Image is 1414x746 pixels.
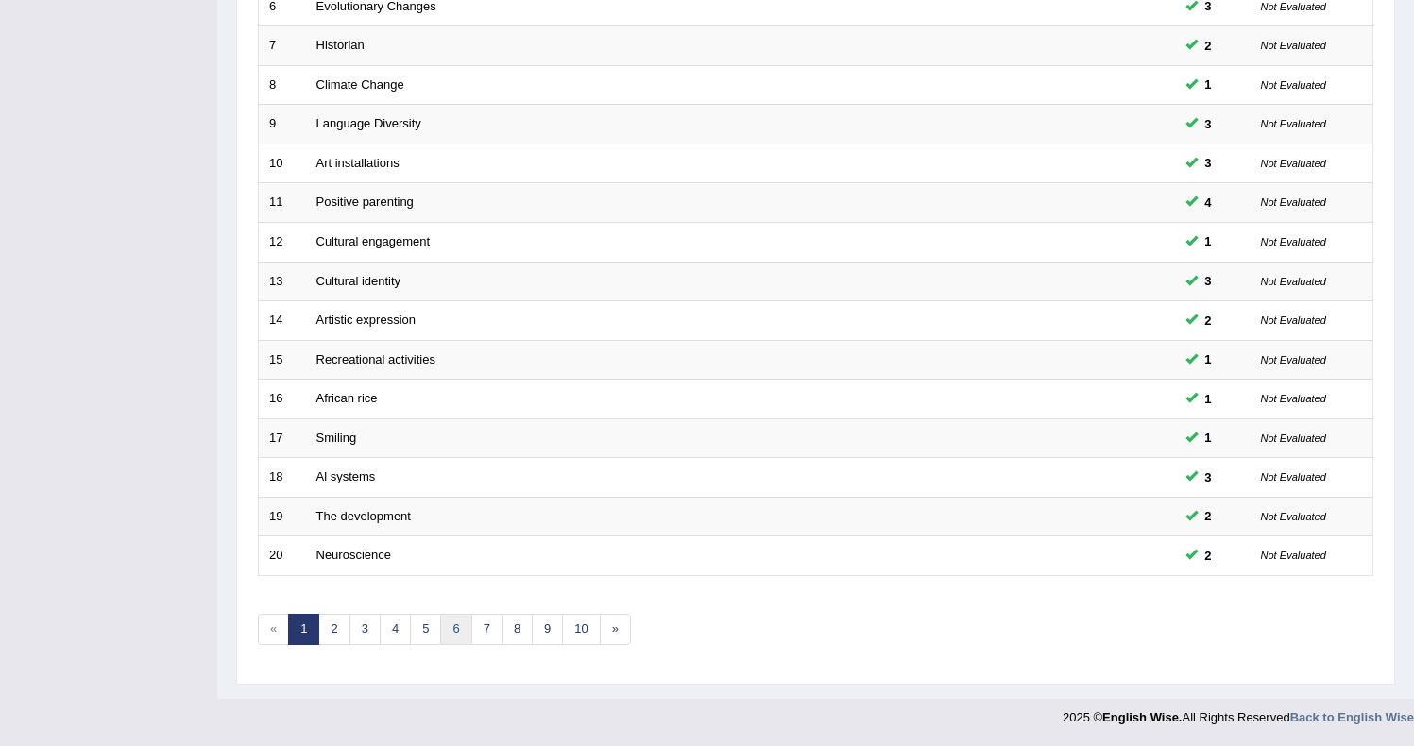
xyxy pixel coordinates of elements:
[1261,118,1326,129] small: Not Evaluated
[1261,1,1326,12] small: Not Evaluated
[380,614,411,645] a: 4
[259,183,306,223] td: 11
[259,497,306,536] td: 19
[1261,79,1326,91] small: Not Evaluated
[259,144,306,183] td: 10
[259,458,306,498] td: 18
[316,509,411,523] a: The development
[1198,506,1219,526] span: You can still take this question
[502,614,533,645] a: 8
[318,614,349,645] a: 2
[259,26,306,66] td: 7
[1261,511,1326,522] small: Not Evaluated
[259,222,306,262] td: 12
[316,195,414,209] a: Positive parenting
[316,391,378,405] a: African rice
[1198,193,1219,212] span: You can still take this question
[288,614,319,645] a: 1
[1261,236,1326,247] small: Not Evaluated
[1261,471,1326,483] small: Not Evaluated
[259,262,306,301] td: 13
[1198,114,1219,134] span: You can still take this question
[259,380,306,419] td: 16
[316,469,376,483] a: Al systems
[316,234,431,248] a: Cultural engagement
[471,614,503,645] a: 7
[1198,428,1219,448] span: You can still take this question
[259,105,306,144] td: 9
[316,38,365,52] a: Historian
[1198,546,1219,566] span: You can still take this question
[1261,354,1326,365] small: Not Evaluated
[1198,75,1219,94] span: You can still take this question
[600,614,631,645] a: »
[1198,153,1219,173] span: You can still take this question
[316,116,421,130] a: Language Diversity
[316,313,416,327] a: Artistic expression
[1261,276,1326,287] small: Not Evaluated
[259,65,306,105] td: 8
[316,352,435,366] a: Recreational activities
[440,614,471,645] a: 6
[1261,40,1326,51] small: Not Evaluated
[259,418,306,458] td: 17
[316,548,392,562] a: Neuroscience
[1198,271,1219,291] span: You can still take this question
[259,301,306,341] td: 14
[259,340,306,380] td: 15
[316,431,357,445] a: Smiling
[1261,314,1326,326] small: Not Evaluated
[316,156,400,170] a: Art installations
[316,77,404,92] a: Climate Change
[1261,158,1326,169] small: Not Evaluated
[562,614,600,645] a: 10
[1290,710,1414,724] a: Back to English Wise
[1198,311,1219,331] span: You can still take this question
[410,614,441,645] a: 5
[532,614,563,645] a: 9
[1063,699,1414,726] div: 2025 © All Rights Reserved
[1198,36,1219,56] span: You can still take this question
[1261,432,1326,444] small: Not Evaluated
[1198,389,1219,409] span: You can still take this question
[258,614,289,645] span: «
[1198,467,1219,487] span: You can still take this question
[316,274,401,288] a: Cultural identity
[1261,550,1326,561] small: Not Evaluated
[1261,196,1326,208] small: Not Evaluated
[349,614,381,645] a: 3
[1198,349,1219,369] span: You can still take this question
[259,536,306,576] td: 20
[1198,231,1219,251] span: You can still take this question
[1102,710,1182,724] strong: English Wise.
[1261,393,1326,404] small: Not Evaluated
